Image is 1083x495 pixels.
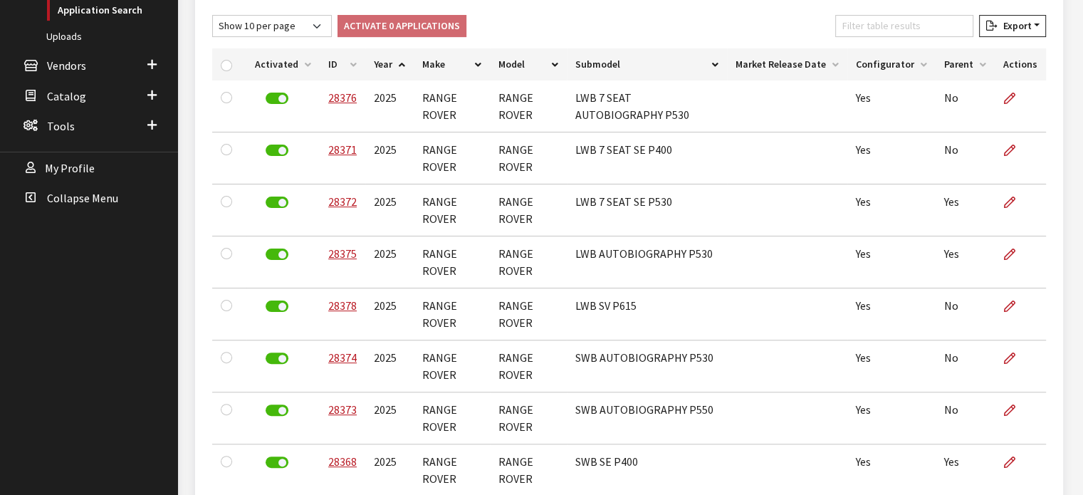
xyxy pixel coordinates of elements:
td: SWB AUTOBIOGRAPHY P550 [567,392,727,444]
td: Yes [847,132,936,184]
a: Edit Application [1003,340,1027,376]
td: Yes [936,184,995,236]
th: Make: activate to sort column ascending [414,48,490,80]
a: 28373 [328,402,357,417]
th: Parent: activate to sort column ascending [936,48,995,80]
label: Deactivate Application [266,249,288,260]
td: LWB AUTOBIOGRAPHY P530 [567,236,727,288]
a: 28368 [328,454,357,469]
label: Deactivate Application [266,301,288,312]
td: 2025 [365,392,414,444]
td: SWB AUTOBIOGRAPHY P530 [567,340,727,392]
a: 28375 [328,246,357,261]
td: RANGE ROVER [490,288,567,340]
a: 28374 [328,350,357,365]
a: Edit Application [1003,236,1027,272]
td: RANGE ROVER [490,392,567,444]
td: LWB 7 SEAT SE P530 [567,184,727,236]
td: Yes [847,340,936,392]
td: No [936,288,995,340]
td: RANGE ROVER [490,340,567,392]
label: Deactivate Application [266,93,288,104]
span: Catalog [47,89,86,103]
a: Edit Application [1003,444,1027,480]
td: RANGE ROVER [490,184,567,236]
a: 28378 [328,298,357,313]
th: Market Release Date: activate to sort column ascending [727,48,847,80]
td: No [936,80,995,132]
th: Activated: activate to sort column ascending [246,48,320,80]
td: RANGE ROVER [414,288,490,340]
td: Yes [847,236,936,288]
td: RANGE ROVER [414,392,490,444]
td: 2025 [365,340,414,392]
span: Export [997,19,1031,32]
td: Yes [847,80,936,132]
input: Filter table results [835,15,973,37]
th: Submodel: activate to sort column ascending [567,48,727,80]
label: Deactivate Application [266,353,288,364]
a: Edit Application [1003,184,1027,220]
button: Export [979,15,1046,37]
label: Deactivate Application [266,197,288,208]
td: RANGE ROVER [414,80,490,132]
a: 28372 [328,194,357,209]
td: Yes [847,288,936,340]
td: 2025 [365,288,414,340]
td: RANGE ROVER [414,184,490,236]
td: Yes [936,236,995,288]
a: Edit Application [1003,132,1027,168]
td: LWB 7 SEAT AUTOBIOGRAPHY P530 [567,80,727,132]
span: My Profile [45,161,95,175]
td: RANGE ROVER [490,236,567,288]
th: Actions [995,48,1046,80]
td: No [936,132,995,184]
td: 2025 [365,236,414,288]
a: 28376 [328,90,357,105]
td: 2025 [365,132,414,184]
td: LWB SV P615 [567,288,727,340]
label: Deactivate Application [266,405,288,416]
td: RANGE ROVER [414,340,490,392]
th: ID: activate to sort column ascending [320,48,365,80]
td: Yes [847,392,936,444]
th: Model: activate to sort column ascending [490,48,567,80]
td: Yes [847,184,936,236]
th: Year: activate to sort column ascending [365,48,414,80]
td: LWB 7 SEAT SE P400 [567,132,727,184]
td: RANGE ROVER [414,236,490,288]
a: Edit Application [1003,392,1027,428]
label: Deactivate Application [266,457,288,468]
th: Configurator: activate to sort column ascending [847,48,936,80]
span: Tools [47,119,75,133]
td: No [936,392,995,444]
span: Vendors [47,59,86,73]
td: RANGE ROVER [490,80,567,132]
a: Edit Application [1003,288,1027,324]
td: 2025 [365,80,414,132]
td: 2025 [365,184,414,236]
span: Collapse Menu [47,191,118,205]
label: Deactivate Application [266,145,288,156]
td: RANGE ROVER [490,132,567,184]
a: Edit Application [1003,80,1027,116]
a: 28371 [328,142,357,157]
td: No [936,340,995,392]
td: RANGE ROVER [414,132,490,184]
